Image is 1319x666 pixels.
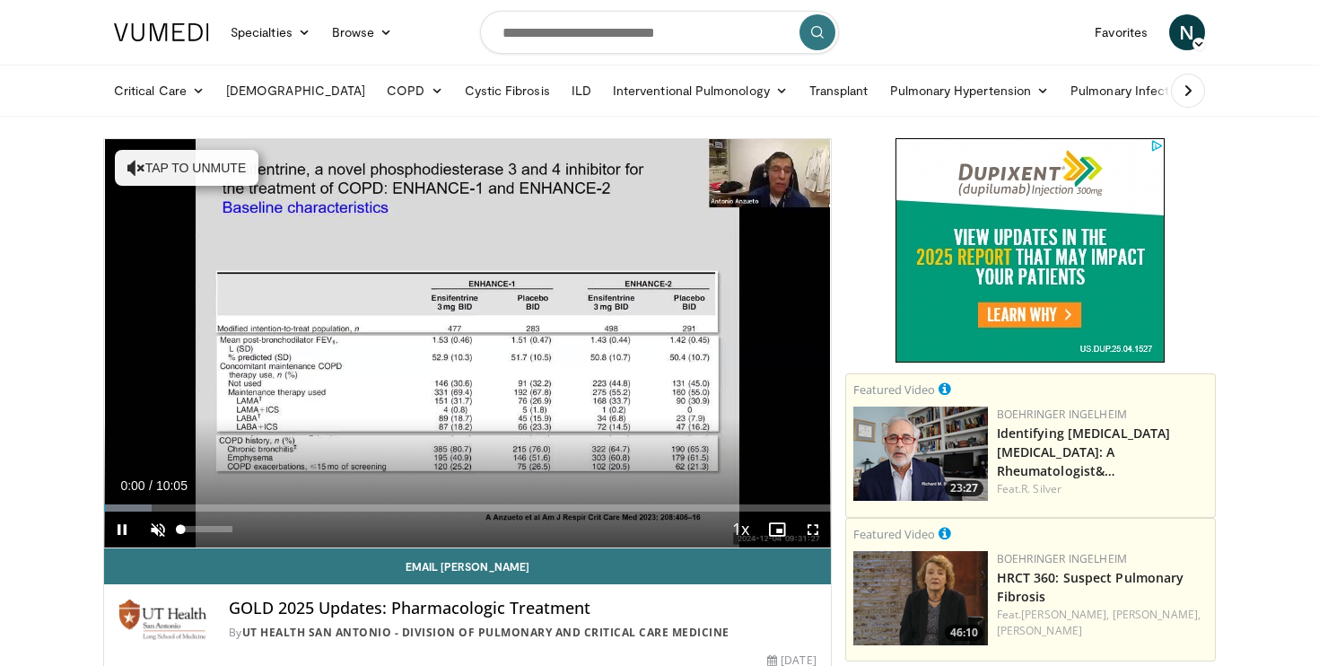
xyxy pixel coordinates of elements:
small: Featured Video [853,381,935,398]
div: Feat. [997,481,1208,497]
iframe: Advertisement [895,138,1165,363]
a: Favorites [1084,14,1158,50]
div: Volume Level [180,526,231,532]
button: Enable picture-in-picture mode [759,512,795,548]
h4: GOLD 2025 Updates: Pharmacologic Treatment [229,599,817,618]
a: Email [PERSON_NAME] [104,548,831,584]
span: / [149,478,153,493]
a: Identifying [MEDICAL_DATA] [MEDICAL_DATA]: A Rheumatologist&… [997,425,1171,479]
a: [PERSON_NAME], [1113,607,1201,622]
a: Pulmonary Hypertension [879,73,1061,109]
button: Fullscreen [795,512,831,548]
button: Playback Rate [723,512,759,548]
a: Critical Care [103,73,215,109]
a: ILD [561,73,602,109]
span: 46:10 [945,625,983,641]
input: Search topics, interventions [480,11,839,54]
button: Pause [104,512,140,548]
img: dcc7dc38-d620-4042-88f3-56bf6082e623.png.150x105_q85_crop-smart_upscale.png [853,407,988,501]
a: [PERSON_NAME] [997,623,1082,638]
a: Cystic Fibrosis [454,73,561,109]
button: Unmute [140,512,176,548]
a: UT Health San Antonio - Division of Pulmonary and Critical Care Medicine [242,625,729,640]
div: Progress Bar [104,504,831,512]
a: 23:27 [853,407,988,501]
div: By [229,625,817,641]
a: HRCT 360: Suspect Pulmonary Fibrosis [997,569,1184,605]
button: Tap to unmute [115,150,258,186]
a: R. Silver [1021,481,1061,496]
a: Transplant [799,73,879,109]
a: Boehringer Ingelheim [997,407,1127,422]
img: UT Health San Antonio - Division of Pulmonary and Critical Care Medicine [118,599,207,642]
a: [PERSON_NAME], [1021,607,1109,622]
a: 46:10 [853,551,988,645]
a: Pulmonary Infection [1060,73,1215,109]
a: Interventional Pulmonology [602,73,799,109]
div: Feat. [997,607,1208,639]
a: Specialties [220,14,321,50]
span: 10:05 [156,478,188,493]
span: 23:27 [945,480,983,496]
video-js: Video Player [104,139,831,548]
a: N [1169,14,1205,50]
a: Browse [321,14,404,50]
a: Boehringer Ingelheim [997,551,1127,566]
small: Featured Video [853,526,935,542]
a: [DEMOGRAPHIC_DATA] [215,73,376,109]
img: VuMedi Logo [114,23,209,41]
img: 8340d56b-4f12-40ce-8f6a-f3da72802623.png.150x105_q85_crop-smart_upscale.png [853,551,988,645]
span: 0:00 [120,478,144,493]
a: COPD [376,73,453,109]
